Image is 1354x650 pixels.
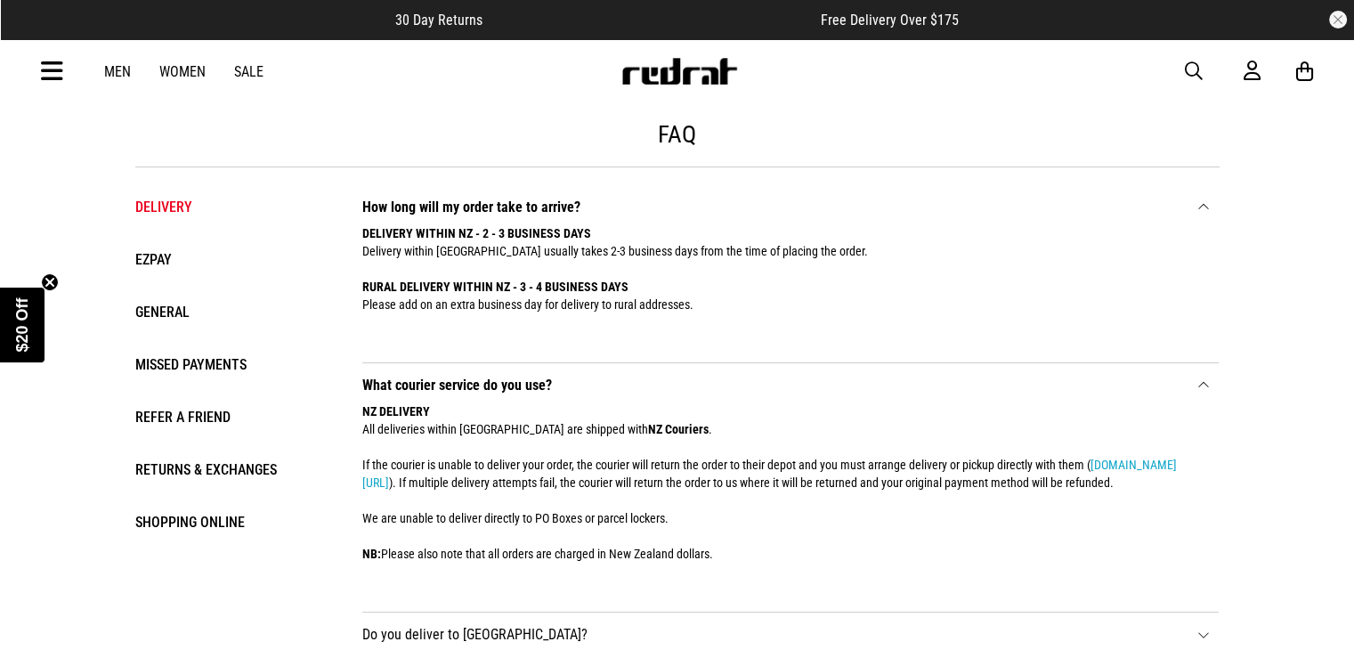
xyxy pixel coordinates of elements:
h1: FAQ [135,120,1220,149]
li: Shopping Online [135,509,327,535]
strong: NZ DELIVERY [362,404,430,418]
div: All deliveries within [GEOGRAPHIC_DATA] are shipped with . If the courier is unable to deliver yo... [362,394,1192,598]
strong: DELIVERY WITHIN NZ - 2 - 3 BUSINESS DAYS [362,226,591,240]
img: Redrat logo [620,58,738,85]
a: Men [104,63,131,80]
button: Open LiveChat chat widget [14,7,68,61]
li: EZPAY [135,247,327,272]
li: Missed Payments [135,352,327,378]
li: Refer a Friend [135,404,327,430]
li: Returns & Exchanges [135,457,327,483]
span: $20 Off [13,297,31,352]
li: Delivery [135,194,327,220]
iframe: Customer reviews powered by Trustpilot [518,11,785,28]
li: General [135,299,327,325]
li: What courier service do you use? [362,363,1219,613]
a: Sale [234,63,264,80]
a: Women [159,63,206,80]
button: Close teaser [41,273,59,291]
span: Free Delivery Over $175 [821,12,959,28]
div: Delivery within [GEOGRAPHIC_DATA] usually takes 2-3 business days from the time of placing the or... [362,215,1192,349]
li: How long will my order take to arrive? [362,185,1219,363]
strong: RURAL DELIVERY WITHIN NZ - 3 - 4 BUSINESS DAYS [362,280,628,294]
strong: NZ Couriers [648,422,709,436]
span: 30 Day Returns [395,12,482,28]
strong: NB: [362,547,381,561]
